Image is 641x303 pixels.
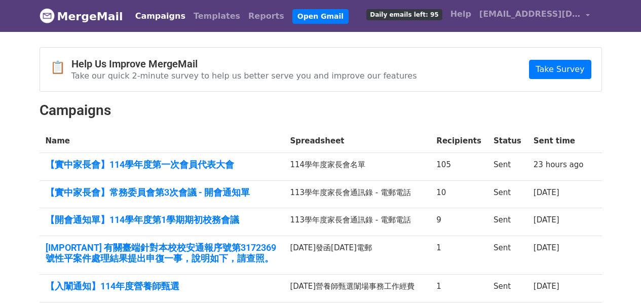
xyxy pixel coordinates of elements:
[527,129,590,153] th: Sent time
[430,275,487,302] td: 1
[284,153,430,181] td: 114學年度家長會名單
[46,281,278,292] a: 【​入闈通知】114年度營養師甄選
[71,58,417,70] h4: Help Us Improve MergeMail
[131,6,190,26] a: Campaigns
[475,4,594,28] a: [EMAIL_ADDRESS][DOMAIN_NAME]
[46,242,278,264] a: [IMPORTANT] 有關臺端針對本校校安通報序號第3172369號性平案件處理結果提出申復一事，說明如下，請查照。
[190,6,244,26] a: Templates
[430,236,487,274] td: 1
[284,236,430,274] td: [DATE]發函[DATE]電郵
[284,180,430,208] td: 113學年度家長會通訊錄 - 電郵電話
[71,70,417,81] p: Take our quick 2-minute survey to help us better serve you and improve our features
[50,60,71,75] span: 📋
[430,153,487,181] td: 105
[40,102,602,119] h2: Campaigns
[430,180,487,208] td: 10
[487,208,527,236] td: Sent
[534,282,559,291] a: [DATE]
[487,153,527,181] td: Sent
[430,208,487,236] td: 9
[487,180,527,208] td: Sent
[40,6,123,27] a: MergeMail
[284,208,430,236] td: 113學年度家長會通訊錄 - 電郵電話
[244,6,288,26] a: Reports
[534,160,584,169] a: 23 hours ago
[46,187,278,198] a: 【實中家長會】常務委員會第3次會議 - 開會通知單
[534,243,559,252] a: [DATE]
[284,275,430,302] td: [DATE]營養師甄選闈場事務工作經費
[529,60,591,79] a: Take Survey
[40,129,284,153] th: Name
[446,4,475,24] a: Help
[487,236,527,274] td: Sent
[487,129,527,153] th: Status
[284,129,430,153] th: Spreadsheet
[292,9,349,24] a: Open Gmail
[366,9,442,20] span: Daily emails left: 95
[534,188,559,197] a: [DATE]
[46,214,278,225] a: 【開會通知單】114學年度第1學期期初校務會議
[362,4,446,24] a: Daily emails left: 95
[487,275,527,302] td: Sent
[46,159,278,170] a: 【實中家長會】114學年度第一次會員代表大會
[534,215,559,224] a: [DATE]
[479,8,581,20] span: [EMAIL_ADDRESS][DOMAIN_NAME]
[40,8,55,23] img: MergeMail logo
[430,129,487,153] th: Recipients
